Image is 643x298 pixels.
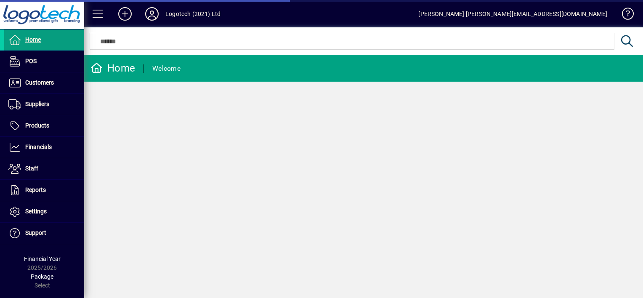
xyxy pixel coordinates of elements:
[4,51,84,72] a: POS
[25,165,38,172] span: Staff
[25,144,52,150] span: Financials
[112,6,138,21] button: Add
[25,36,41,43] span: Home
[4,72,84,93] a: Customers
[25,101,49,107] span: Suppliers
[165,7,221,21] div: Logotech (2021) Ltd
[418,7,607,21] div: [PERSON_NAME] [PERSON_NAME][EMAIL_ADDRESS][DOMAIN_NAME]
[25,208,47,215] span: Settings
[616,2,632,29] a: Knowledge Base
[25,122,49,129] span: Products
[4,158,84,179] a: Staff
[152,62,181,75] div: Welcome
[25,229,46,236] span: Support
[25,58,37,64] span: POS
[4,115,84,136] a: Products
[4,180,84,201] a: Reports
[4,201,84,222] a: Settings
[4,94,84,115] a: Suppliers
[4,137,84,158] a: Financials
[31,273,53,280] span: Package
[4,223,84,244] a: Support
[25,186,46,193] span: Reports
[90,61,135,75] div: Home
[138,6,165,21] button: Profile
[25,79,54,86] span: Customers
[24,255,61,262] span: Financial Year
